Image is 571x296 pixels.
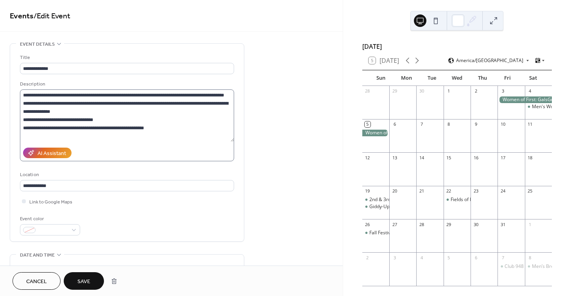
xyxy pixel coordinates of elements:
[527,155,533,160] div: 18
[446,155,452,160] div: 15
[365,188,371,194] div: 19
[34,9,70,24] span: / Edit Event
[446,221,452,227] div: 29
[26,278,47,286] span: Cancel
[444,196,471,203] div: Fields of Faith (Blue)
[362,196,389,203] div: 2nd & 3rd Grade Pizza Party
[498,263,524,270] div: Club 948
[369,196,431,203] div: 2nd & 3rd Grade Pizza Party
[473,121,479,127] div: 9
[13,272,61,290] button: Cancel
[500,221,506,227] div: 31
[473,188,479,194] div: 23
[470,70,495,86] div: Thu
[20,264,44,273] div: Start date
[419,70,444,86] div: Tue
[473,88,479,94] div: 2
[365,121,371,127] div: 5
[77,278,90,286] span: Save
[532,103,567,110] div: Men's Work Day
[498,96,552,103] div: Women of First: GalsGetaway
[392,255,397,260] div: 3
[500,188,506,194] div: 24
[527,188,533,194] div: 25
[473,255,479,260] div: 6
[392,88,397,94] div: 29
[419,188,424,194] div: 21
[38,150,66,158] div: AI Assistant
[500,121,506,127] div: 10
[473,221,479,227] div: 30
[419,221,424,227] div: 28
[525,103,552,110] div: Men's Work Day
[392,121,397,127] div: 6
[527,255,533,260] div: 8
[29,198,72,206] span: Link to Google Maps
[446,121,452,127] div: 8
[446,255,452,260] div: 5
[446,88,452,94] div: 1
[362,230,389,236] div: Fall Festival
[362,42,552,51] div: [DATE]
[394,70,419,86] div: Mon
[527,121,533,127] div: 11
[10,9,34,24] a: Events
[419,88,424,94] div: 30
[500,155,506,160] div: 17
[525,263,552,270] div: Men’s Breakfast with Special Guests Texans on Mission
[20,171,233,179] div: Location
[500,255,506,260] div: 7
[392,155,397,160] div: 13
[20,40,55,48] span: Event details
[365,155,371,160] div: 12
[520,70,546,86] div: Sat
[527,221,533,227] div: 1
[392,221,397,227] div: 27
[419,155,424,160] div: 14
[365,255,371,260] div: 2
[20,215,79,223] div: Event color
[451,196,494,203] div: Fields of Faith (Blue)
[392,188,397,194] div: 20
[20,80,233,88] div: Description
[419,255,424,260] div: 4
[369,203,405,210] div: Giddy-Up & Give
[446,188,452,194] div: 22
[369,70,394,86] div: Sun
[500,88,506,94] div: 3
[20,251,55,259] span: Date and time
[131,264,153,273] div: End date
[362,130,389,136] div: Women of First: GalsGetaway
[20,53,233,62] div: Title
[495,70,520,86] div: Fri
[527,88,533,94] div: 4
[365,221,371,227] div: 26
[369,230,394,236] div: Fall Festival
[505,263,524,270] div: Club 948
[64,272,104,290] button: Save
[444,70,470,86] div: Wed
[419,121,424,127] div: 7
[365,88,371,94] div: 28
[23,148,72,158] button: AI Assistant
[362,203,389,210] div: Giddy-Up & Give
[473,155,479,160] div: 16
[456,58,523,63] span: America/[GEOGRAPHIC_DATA]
